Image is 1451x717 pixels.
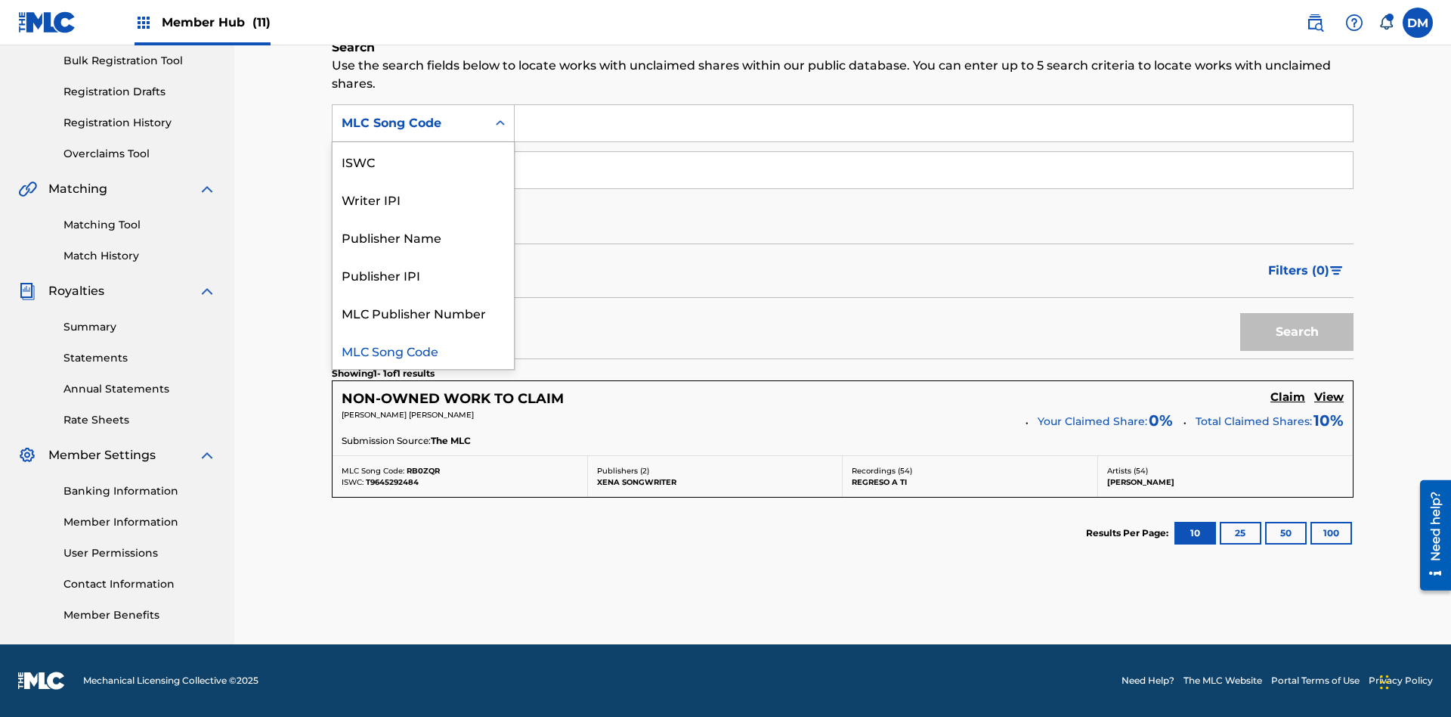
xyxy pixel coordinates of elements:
[1313,409,1344,432] span: 10 %
[63,545,216,561] a: User Permissions
[198,282,216,300] img: expand
[1038,414,1147,430] span: Your Claimed Share:
[407,466,440,476] span: RB0ZQR
[1122,674,1174,688] a: Need Help?
[1149,409,1173,432] span: 0 %
[1107,465,1344,476] p: Artists ( 54 )
[597,476,834,488] p: XENA SONGWRITER
[63,576,216,592] a: Contact Information
[1339,8,1369,38] div: Help
[333,142,514,180] div: ISWC
[1107,476,1344,488] p: [PERSON_NAME]
[1375,644,1451,717] iframe: Chat Widget
[63,84,216,100] a: Registration Drafts
[135,14,153,32] img: Top Rightsholders
[198,446,216,464] img: expand
[1220,522,1261,545] button: 25
[332,367,435,380] p: Showing 1 - 1 of 1 results
[852,476,1088,488] p: REGRESO A TI
[1271,674,1360,688] a: Portal Terms of Use
[333,180,514,218] div: Writer IPI
[1403,8,1433,38] div: User Menu
[1369,674,1433,688] a: Privacy Policy
[1378,15,1394,30] div: Notifications
[63,350,216,366] a: Statements
[1345,14,1363,32] img: help
[333,256,514,293] div: Publisher IPI
[366,477,419,487] span: T9645292484
[342,410,474,420] span: [PERSON_NAME] [PERSON_NAME]
[18,180,37,198] img: Matching
[1270,390,1305,405] h5: Claim
[1265,522,1307,545] button: 50
[63,412,216,428] a: Rate Sheets
[342,114,478,132] div: MLC Song Code
[18,282,36,300] img: Royalties
[1310,522,1352,545] button: 100
[1409,474,1451,598] iframe: Resource Center
[332,57,1354,93] p: Use the search fields below to locate works with unclaimed shares within our public database. You...
[333,331,514,369] div: MLC Song Code
[198,180,216,198] img: expand
[1300,8,1330,38] a: Public Search
[333,218,514,256] div: Publisher Name
[63,248,216,264] a: Match History
[63,381,216,397] a: Annual Statements
[1086,526,1172,540] p: Results Per Page:
[1174,522,1216,545] button: 10
[1314,390,1344,407] a: View
[252,15,271,29] span: (11)
[63,53,216,69] a: Bulk Registration Tool
[1183,674,1262,688] a: The MLC Website
[1268,262,1329,280] span: Filters ( 0 )
[63,514,216,530] a: Member Information
[1380,660,1389,705] div: Drag
[63,115,216,131] a: Registration History
[597,465,834,476] p: Publishers ( 2 )
[431,434,471,448] span: The MLC
[63,607,216,623] a: Member Benefits
[18,446,36,464] img: Member Settings
[63,483,216,499] a: Banking Information
[63,319,216,335] a: Summary
[83,674,258,688] span: Mechanical Licensing Collective © 2025
[342,466,404,476] span: MLC Song Code:
[18,672,65,690] img: logo
[1196,414,1312,428] span: Total Claimed Shares:
[332,104,1354,358] form: Search Form
[63,217,216,233] a: Matching Tool
[342,390,564,408] h5: NON-OWNED WORK TO CLAIM
[162,14,271,31] span: Member Hub
[332,39,1354,57] h6: Search
[48,282,104,300] span: Royalties
[342,434,431,448] span: Submission Source:
[18,11,76,33] img: MLC Logo
[48,180,107,198] span: Matching
[1314,390,1344,405] h5: View
[342,477,364,487] span: ISWC:
[1259,252,1354,290] button: Filters (0)
[1330,266,1343,275] img: filter
[63,146,216,162] a: Overclaims Tool
[852,465,1088,476] p: Recordings ( 54 )
[333,293,514,331] div: MLC Publisher Number
[48,446,156,464] span: Member Settings
[1306,14,1324,32] img: search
